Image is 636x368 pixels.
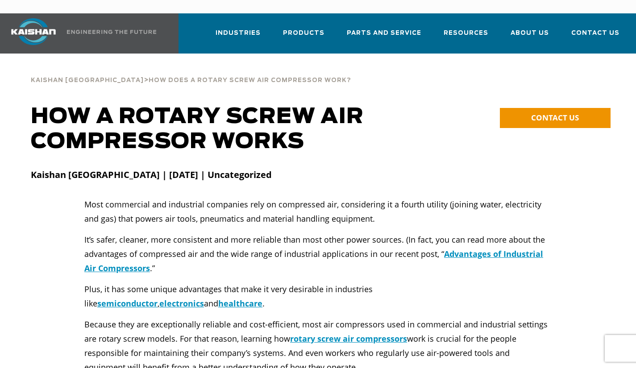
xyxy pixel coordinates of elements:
[31,104,395,154] h1: How a Rotary Screw Air Compressor Works
[571,28,619,38] span: Contact Us
[216,21,261,52] a: Industries
[31,67,351,87] div: >
[283,28,324,38] span: Products
[149,76,351,84] a: How Does A Rotary Screw Air Compressor Work?
[31,76,144,84] a: Kaishan [GEOGRAPHIC_DATA]
[84,232,552,275] p: It’s safer, cleaner, more consistent and more reliable than most other power sources. (In fact, y...
[31,78,144,83] span: Kaishan [GEOGRAPHIC_DATA]
[218,298,262,309] a: healthcare
[531,112,579,123] span: CONTACT US
[283,21,324,52] a: Products
[149,78,351,83] span: How Does A Rotary Screw Air Compressor Work?
[347,28,421,38] span: Parts and Service
[444,21,488,52] a: Resources
[290,333,407,344] a: rotary screw air compressors
[84,282,552,310] p: Plus, it has some unique advantages that make it very desirable in industries like , and .
[444,28,488,38] span: Resources
[159,298,204,309] a: electronics
[216,28,261,38] span: Industries
[571,21,619,52] a: Contact Us
[511,21,549,52] a: About Us
[97,298,158,309] a: semiconductor
[84,197,552,226] p: Most commercial and industrial companies rely on compressed air, considering it a fourth utility ...
[347,21,421,52] a: Parts and Service
[511,28,549,38] span: About Us
[500,108,611,128] a: CONTACT US
[67,30,156,34] img: Engineering the future
[31,169,272,181] strong: Kaishan [GEOGRAPHIC_DATA] | [DATE] | Uncategorized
